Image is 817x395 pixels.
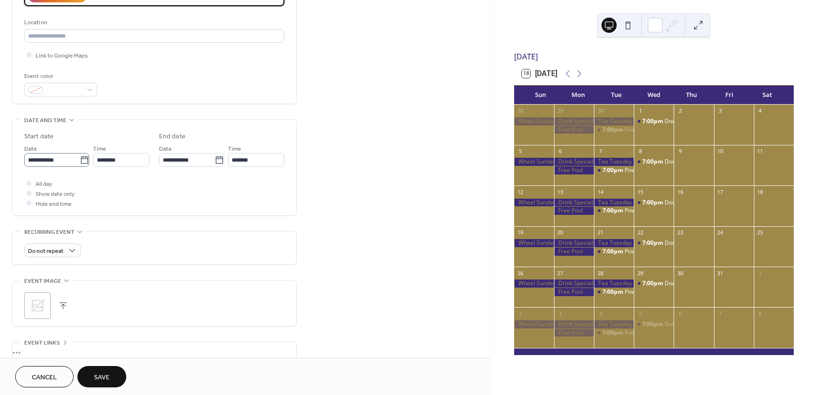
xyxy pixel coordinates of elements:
[554,329,594,337] div: Free Pool
[554,320,594,328] div: Drink Specials
[594,239,634,247] div: Tea Tuesday
[514,279,554,288] div: Wheel Sunday
[517,107,524,115] div: 28
[665,117,714,125] div: Double Shot Down
[602,166,625,174] span: 7:00pm
[634,279,674,288] div: Double Shot Down
[717,310,724,317] div: 7
[24,18,282,28] div: Location
[597,229,604,236] div: 21
[514,158,554,166] div: Wheel Sunday
[717,148,724,155] div: 10
[676,270,684,277] div: 30
[15,366,74,387] a: Cancel
[676,310,684,317] div: 6
[594,329,634,337] div: Power Hour
[594,248,634,256] div: Power Hour
[717,107,724,115] div: 3
[673,86,711,105] div: Thu
[597,188,604,195] div: 14
[597,270,604,277] div: 28
[557,188,564,195] div: 13
[717,188,724,195] div: 17
[514,199,554,207] div: Wheel Sunday
[557,229,564,236] div: 20
[676,188,684,195] div: 16
[518,67,561,80] button: 18[DATE]
[554,117,594,125] div: Drink Specials
[757,107,764,115] div: 4
[554,239,594,247] div: Drink Specials
[159,144,172,154] span: Date
[517,148,524,155] div: 5
[642,279,665,288] span: 7:00pm
[597,310,604,317] div: 4
[602,329,625,337] span: 7:00pm
[665,279,714,288] div: Double Shot Down
[36,179,52,189] span: All day
[517,270,524,277] div: 26
[676,148,684,155] div: 9
[554,288,594,296] div: Free Pool
[557,310,564,317] div: 3
[559,86,597,105] div: Mon
[32,373,57,383] span: Cancel
[748,86,786,105] div: Sat
[634,158,674,166] div: Double Shot Down
[517,229,524,236] div: 19
[634,117,674,125] div: Double Shot Down
[637,310,644,317] div: 5
[36,51,88,61] span: Link to Google Maps
[625,248,656,256] div: Power Hour
[12,342,296,362] div: •••
[757,148,764,155] div: 11
[637,270,644,277] div: 29
[24,276,61,286] span: Event image
[554,279,594,288] div: Drink Specials
[517,188,524,195] div: 12
[642,158,665,166] span: 7:00pm
[24,116,66,125] span: Date and time
[228,144,241,154] span: Time
[594,320,634,328] div: Tea Tuesday
[676,107,684,115] div: 2
[24,338,60,348] span: Event links
[36,199,72,209] span: Hide end time
[554,248,594,256] div: Free Pool
[625,207,656,215] div: Power Hour
[94,373,110,383] span: Save
[634,199,674,207] div: Double Shot Down
[757,188,764,195] div: 18
[637,229,644,236] div: 22
[24,71,95,81] div: Event color
[637,107,644,115] div: 1
[597,148,604,155] div: 7
[634,320,674,328] div: Double Shot Down
[594,126,634,134] div: Power Hour
[594,288,634,296] div: Power Hour
[665,199,714,207] div: Double Shot Down
[717,229,724,236] div: 24
[554,166,594,174] div: Free Pool
[635,86,673,105] div: Wed
[514,51,794,62] div: [DATE]
[594,199,634,207] div: Tea Tuesday
[642,199,665,207] span: 7:00pm
[514,117,554,125] div: Wheel Sunday
[28,246,64,257] span: Do not repeat
[514,239,554,247] div: Wheel Sunday
[554,158,594,166] div: Drink Specials
[557,148,564,155] div: 6
[757,270,764,277] div: 1
[554,126,594,134] div: Free Pool
[594,279,634,288] div: Tea Tuesday
[625,288,656,296] div: Power Hour
[602,207,625,215] span: 7:00pm
[24,132,54,142] div: Start date
[517,310,524,317] div: 2
[594,166,634,174] div: Power Hour
[24,292,51,319] div: ;
[642,239,665,247] span: 7:00pm
[36,189,75,199] span: Show date only
[634,239,674,247] div: Double Shot Down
